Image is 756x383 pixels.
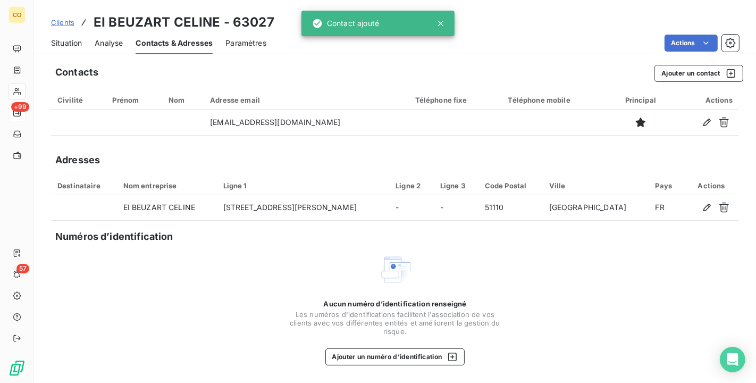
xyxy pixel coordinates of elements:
td: [EMAIL_ADDRESS][DOMAIN_NAME] [204,110,408,135]
span: Situation [51,38,82,48]
div: Destinataire [57,181,111,190]
div: Principal [616,96,666,104]
div: CO [9,6,26,23]
h5: Adresses [55,153,100,168]
td: [STREET_ADDRESS][PERSON_NAME] [217,195,390,221]
div: Prénom [112,96,156,104]
div: Ligne 2 [396,181,427,190]
td: - [434,195,478,221]
div: Ligne 1 [223,181,383,190]
td: 51110 [478,195,543,221]
div: Actions [690,181,733,190]
img: Logo LeanPay [9,360,26,377]
div: Code Postal [485,181,536,190]
span: 57 [16,264,29,273]
div: Ligne 3 [440,181,472,190]
div: Nom entreprise [123,181,211,190]
td: FR [649,195,684,221]
td: - [389,195,434,221]
div: Actions [678,96,733,104]
span: Les numéros d'identifications facilitent l'association de vos clients avec vos différentes entité... [289,310,501,336]
span: Clients [51,18,74,27]
button: Ajouter un numéro d’identification [325,348,465,365]
span: Aucun numéro d’identification renseigné [324,299,467,308]
a: Clients [51,17,74,28]
div: Contact ajouté [312,14,379,33]
div: Civilité [57,96,99,104]
div: Ville [549,181,643,190]
div: Pays [656,181,678,190]
img: Empty state [378,253,412,287]
div: Téléphone mobile [508,96,603,104]
div: Open Intercom Messenger [720,347,745,372]
span: Paramètres [225,38,266,48]
div: Téléphone fixe [415,96,495,104]
td: [GEOGRAPHIC_DATA] [543,195,649,221]
button: Ajouter un contact [654,65,743,82]
td: EI BEUZART CELINE [117,195,217,221]
h5: Contacts [55,65,98,80]
h3: EI BEUZART CELINE - 63027 [94,13,274,32]
div: Nom [169,96,197,104]
button: Actions [665,35,718,52]
span: +99 [11,102,29,112]
h5: Numéros d’identification [55,229,173,244]
span: Contacts & Adresses [136,38,213,48]
span: Analyse [95,38,123,48]
div: Adresse email [210,96,402,104]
